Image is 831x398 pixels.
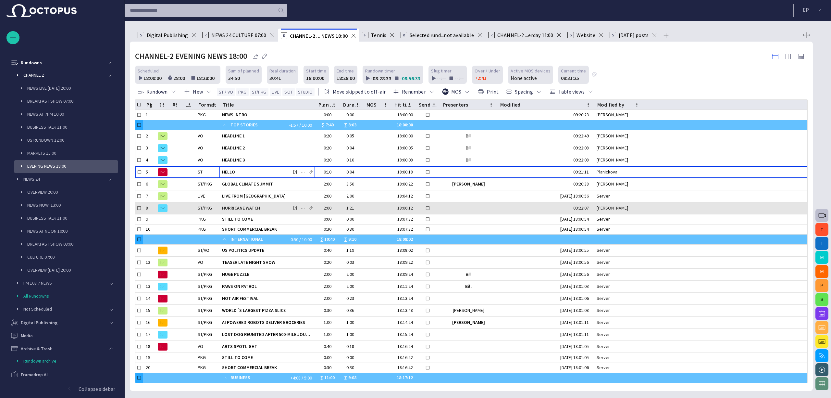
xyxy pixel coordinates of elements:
div: TOP STORIES [222,120,286,130]
div: 0:10 [318,169,337,175]
div: EVENING NEWS 18:00 [14,160,118,173]
div: STILL TO COME [222,214,313,224]
div: 4 [146,157,154,163]
div: CULTURE 07:00 [14,251,118,264]
div: 18:08:02 [394,235,413,244]
span: LOST DOG REUNITED AFTER 500-MILE JOURNEY [222,331,313,338]
button: Pg column menu [146,100,155,109]
div: 18:09:24 [394,271,413,277]
div: HUGE PUZZLE [222,269,313,280]
button: STUDIO [296,88,315,96]
div: 9/5 18:00:56 [560,259,591,265]
span: LIVE FROM [GEOGRAPHIC_DATA] [222,193,313,199]
span: HELLO [222,169,313,175]
div: VO [198,157,203,163]
div: 13 [146,283,154,289]
button: P [815,279,828,292]
div: 9/5 18:01:03 [560,283,591,289]
button: N [158,293,167,304]
div: PKG [198,226,206,232]
div: Media [6,329,118,342]
p: MARKETS 15:00 [27,150,118,156]
div: 5 [146,169,154,175]
div: 0:20 [318,133,337,139]
div: Server [597,271,613,277]
div: Bill [442,145,494,151]
button: MOS [440,86,473,97]
div: 9/5 18:01:08 [560,307,591,314]
div: PKG [198,216,206,222]
div: 18:00:00 [394,120,413,130]
button: R [158,257,167,268]
div: BUSINESS TALK 11:00 [14,121,118,134]
div: LIVE FROM TOKYO [222,190,313,202]
div: 15 [146,307,154,314]
div: 0:36 [346,307,357,314]
div: HEADLINE 2 [222,142,313,154]
button: Print [475,86,501,97]
div: 18:00:00 [394,112,413,118]
div: 18:07:32 [394,226,413,232]
span: US POLITICS UPDATE [222,247,313,253]
div: ∑ 7:40 [318,120,337,130]
div: Jennifer [452,319,485,326]
div: 2:00 [318,283,337,289]
div: 1 [146,112,154,118]
div: HEADLINE 3 [222,154,313,166]
div: ST/PKG [198,205,212,211]
div: GLOBAL CLIMATE SUMMIT [222,178,313,190]
div: 2:00 [318,181,337,187]
div: 0:00 [346,216,357,222]
div: 0:03 [346,259,357,265]
div: NEWS NOW! 13:00 [14,199,118,212]
div: 9/5 18:00:55 [560,247,591,253]
span: NEWS 24 CULTURE 07:00 [211,32,266,38]
div: ST/PKG [198,283,212,289]
div: LOST DOG REUNITED AFTER 500-MILE JOURNEY [222,329,313,340]
div: Fitzgerald [597,112,631,118]
button: I [815,237,828,250]
div: ∑ 8:03 [344,120,359,130]
div: RSelected rund...not available [398,29,486,42]
p: R [488,32,495,38]
div: PAWS ON PATROL [222,281,313,292]
button: Duration column menu [353,100,362,109]
span: HEADLINE 3 [222,157,313,163]
div: Bill [442,271,494,277]
span: [DATE] posts [619,32,649,38]
button: EP [798,4,827,16]
div: 18:00:22 [394,181,413,187]
div: NEWS AT NOON 10:00 [14,225,118,238]
div: 0:40 [318,247,337,253]
div: 18:04:12 [394,193,413,199]
div: 0:23 [346,295,357,302]
div: 3 [146,145,154,151]
div: 0:30 [318,307,337,314]
button: S [158,142,167,154]
div: HEADLINE 1 [222,130,313,142]
p: EVENING NEWS 18:00 [27,163,118,169]
div: 18:00:05 [394,145,413,151]
div: ST/PKG [198,331,212,338]
div: Fitzgerald [597,181,631,187]
div: Server [597,283,613,289]
p: E P [803,6,809,14]
button: PKG [236,88,249,96]
button: R [158,190,167,202]
span: STILL TO COME [222,216,313,222]
div: 9/5 18:01:11 [560,319,591,326]
div: VO [198,145,203,151]
p: BREAKFAST SHOW 08:00 [27,241,118,247]
span: TEASER LATE NIGHT SHOW [222,259,313,265]
div: 18:15:24 [394,331,413,338]
div: Fitzgerald [597,205,631,211]
div: 09:22:08 [573,145,591,151]
div: 1:19 [346,247,357,253]
button: ST / VO [217,88,235,96]
div: 2:00 [318,205,337,211]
